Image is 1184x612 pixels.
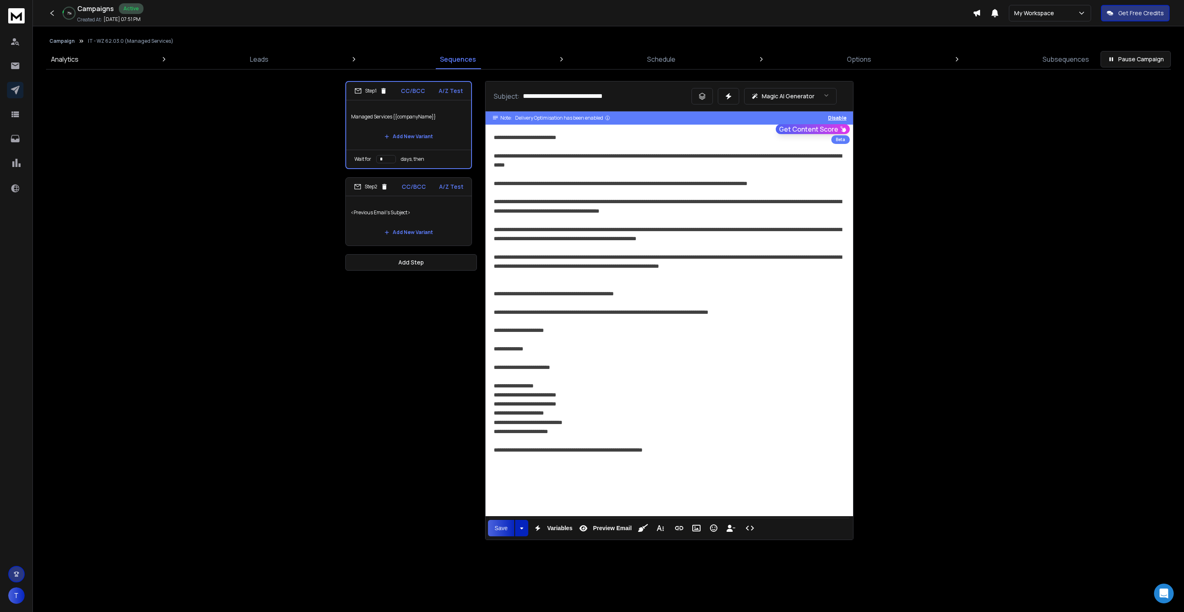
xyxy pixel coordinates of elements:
div: Open Intercom Messenger [1154,584,1174,603]
button: Get Free Credits [1101,5,1170,21]
span: Preview Email [591,525,633,532]
p: A/Z Test [439,183,463,191]
a: Schedule [642,49,680,69]
button: Add New Variant [378,224,439,241]
p: Leads [250,54,268,64]
button: Insert Unsubscribe Link [723,520,739,536]
a: Options [842,49,876,69]
p: <Previous Email's Subject> [351,201,467,224]
img: logo [8,8,25,23]
p: Schedule [647,54,675,64]
span: Variables [546,525,574,532]
p: Created At: [77,16,102,23]
p: days, then [401,156,424,162]
button: Add Step [345,254,477,271]
div: Beta [831,135,850,144]
p: CC/BCC [402,183,426,191]
h1: Campaigns [77,4,114,14]
p: CC/BCC [401,87,425,95]
button: Variables [530,520,574,536]
p: 7 % [67,11,72,16]
li: Step2CC/BCCA/Z Test<Previous Email's Subject>Add New Variant [345,177,472,246]
button: Pause Campaign [1101,51,1171,67]
p: Subject: [494,91,520,101]
button: More Text [652,520,668,536]
button: T [8,587,25,604]
button: Magic AI Generator [744,88,837,104]
p: Subsequences [1043,54,1089,64]
p: My Workspace [1014,9,1057,17]
a: Analytics [46,49,83,69]
p: Wait for [354,156,371,162]
button: Save [488,520,514,536]
button: Preview Email [576,520,633,536]
a: Sequences [435,49,481,69]
div: Delivery Optimisation has been enabled [515,115,610,121]
a: Leads [245,49,273,69]
button: Code View [742,520,758,536]
a: Subsequences [1038,49,1094,69]
p: IT - WZ 62.03.0 (Managed Services) [88,38,173,44]
button: Disable [828,115,846,121]
button: Get Content Score [776,124,850,134]
p: Managed Services {{companyName}} [351,105,466,128]
div: Active [119,3,143,14]
button: Campaign [49,38,75,44]
p: Options [847,54,871,64]
span: Note: [500,115,512,121]
p: Get Free Credits [1118,9,1164,17]
p: [DATE] 07:51 PM [104,16,141,23]
p: Magic AI Generator [762,92,814,100]
div: Step 2 [354,183,388,190]
button: Clean HTML [635,520,651,536]
button: Insert Link (⌘K) [671,520,687,536]
button: Emoticons [706,520,721,536]
button: Add New Variant [378,128,439,145]
button: Insert Image (⌘P) [689,520,704,536]
p: A/Z Test [439,87,463,95]
p: Analytics [51,54,79,64]
div: Step 1 [354,87,387,95]
p: Sequences [440,54,476,64]
li: Step1CC/BCCA/Z TestManaged Services {{companyName}}Add New VariantWait fordays, then [345,81,472,169]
